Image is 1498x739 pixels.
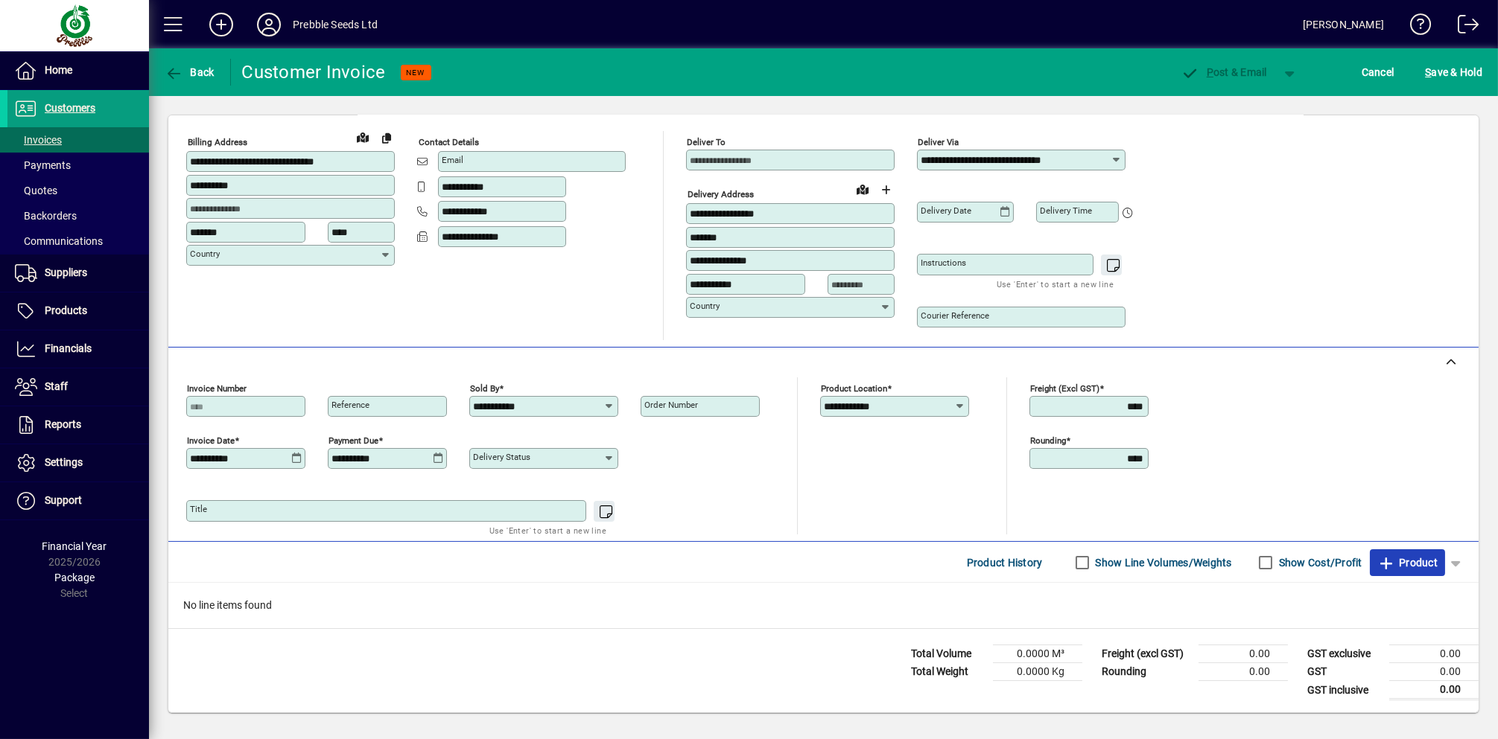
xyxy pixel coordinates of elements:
[45,380,68,392] span: Staff
[7,330,149,368] a: Financials
[1093,555,1232,570] label: Show Line Volumes/Weights
[1276,555,1362,570] label: Show Cost/Profit
[7,228,149,254] a: Communications
[7,444,149,482] a: Settings
[293,13,378,36] div: Prebble Seeds Ltd
[187,435,235,446] mat-label: Invoice date
[329,435,378,446] mat-label: Payment due
[442,155,463,165] mat-label: Email
[1377,551,1438,575] span: Product
[1199,645,1288,663] td: 0.00
[7,406,149,444] a: Reports
[15,235,103,247] span: Communications
[190,504,207,514] mat-label: Title
[1425,66,1431,78] span: S
[921,310,989,321] mat-label: Courier Reference
[1040,205,1092,216] mat-label: Delivery time
[961,549,1049,576] button: Product History
[45,266,87,278] span: Suppliers
[851,177,875,201] a: View on map
[7,368,149,406] a: Staff
[407,68,425,77] span: NEW
[904,645,993,663] td: Total Volume
[197,11,245,38] button: Add
[331,400,369,410] mat-label: Reference
[45,64,72,76] span: Home
[375,126,399,150] button: Copy to Delivery address
[1030,435,1066,446] mat-label: Rounding
[165,66,215,78] span: Back
[967,551,1043,575] span: Product History
[1421,59,1486,86] button: Save & Hold
[168,583,1479,628] div: No line items found
[918,137,959,147] mat-label: Deliver via
[875,178,898,202] button: Choose address
[45,304,87,316] span: Products
[7,127,149,153] a: Invoices
[489,522,606,539] mat-hint: Use 'Enter' to start a new line
[1173,59,1275,86] button: Post & Email
[45,456,83,468] span: Settings
[1181,66,1267,78] span: ost & Email
[1389,681,1479,700] td: 0.00
[1207,66,1213,78] span: P
[245,11,293,38] button: Profile
[45,102,95,114] span: Customers
[7,482,149,519] a: Support
[15,210,77,222] span: Backorders
[45,342,92,354] span: Financials
[644,400,698,410] mat-label: Order number
[687,137,726,147] mat-label: Deliver To
[149,59,231,86] app-page-header-button: Back
[7,178,149,203] a: Quotes
[473,452,530,462] mat-label: Delivery status
[921,205,971,216] mat-label: Delivery date
[904,663,993,681] td: Total Weight
[1389,645,1479,663] td: 0.00
[7,255,149,292] a: Suppliers
[1362,60,1394,84] span: Cancel
[45,418,81,430] span: Reports
[690,301,720,311] mat-label: Country
[242,60,386,84] div: Customer Invoice
[997,275,1114,292] mat-hint: Use 'Enter' to start a new line
[1300,645,1389,663] td: GST exclusive
[1094,663,1199,681] td: Rounding
[351,125,375,149] a: View on map
[7,52,149,89] a: Home
[1094,645,1199,663] td: Freight (excl GST)
[1370,549,1445,576] button: Product
[15,185,57,196] span: Quotes
[161,59,218,86] button: Back
[1358,59,1398,86] button: Cancel
[1389,663,1479,681] td: 0.00
[1425,60,1482,84] span: ave & Hold
[1300,663,1389,681] td: GST
[993,663,1082,681] td: 0.0000 Kg
[190,249,220,259] mat-label: Country
[15,159,71,171] span: Payments
[54,572,95,583] span: Package
[7,292,149,330] a: Products
[921,257,966,268] mat-label: Instructions
[1030,383,1099,394] mat-label: Freight (excl GST)
[470,383,499,394] mat-label: Sold by
[1303,13,1384,36] div: [PERSON_NAME]
[15,134,62,146] span: Invoices
[187,383,247,394] mat-label: Invoice number
[7,203,149,228] a: Backorders
[45,494,82,506] span: Support
[1300,681,1389,700] td: GST inclusive
[1199,663,1288,681] td: 0.00
[993,645,1082,663] td: 0.0000 M³
[42,540,107,552] span: Financial Year
[7,153,149,178] a: Payments
[1447,3,1479,51] a: Logout
[821,383,887,394] mat-label: Product location
[1399,3,1432,51] a: Knowledge Base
